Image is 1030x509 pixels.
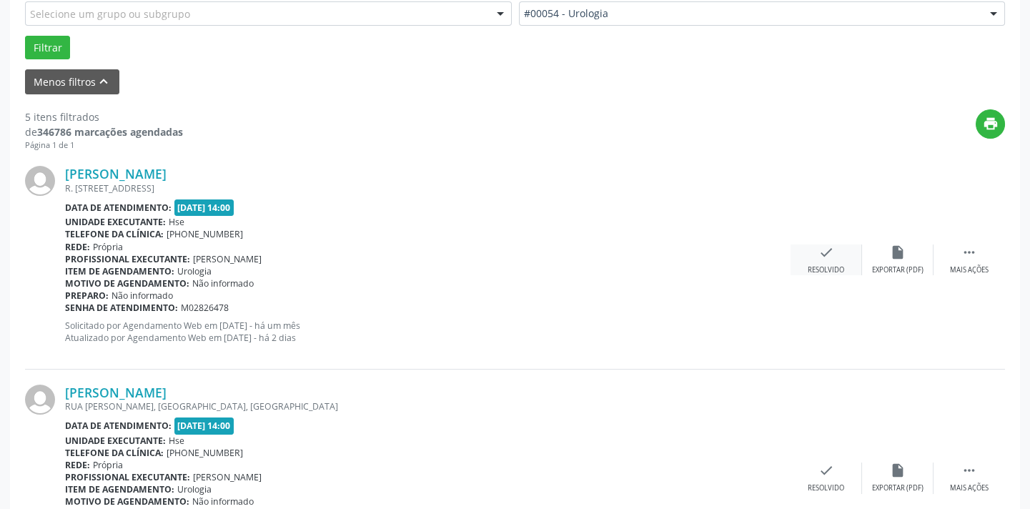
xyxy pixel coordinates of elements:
[169,435,184,447] span: Hse
[65,166,167,182] a: [PERSON_NAME]
[65,182,791,194] div: R. [STREET_ADDRESS]
[890,463,906,478] i: insert_drive_file
[961,463,977,478] i: 
[65,471,190,483] b: Profissional executante:
[65,435,166,447] b: Unidade executante:
[177,265,212,277] span: Urologia
[65,385,167,400] a: [PERSON_NAME]
[193,253,262,265] span: [PERSON_NAME]
[65,265,174,277] b: Item de agendamento:
[167,447,243,459] span: [PHONE_NUMBER]
[65,290,109,302] b: Preparo:
[65,320,791,344] p: Solicitado por Agendamento Web em [DATE] - há um mês Atualizado por Agendamento Web em [DATE] - h...
[30,6,190,21] span: Selecione um grupo ou subgrupo
[65,420,172,432] b: Data de atendimento:
[65,400,791,412] div: RUA [PERSON_NAME], [GEOGRAPHIC_DATA], [GEOGRAPHIC_DATA]
[93,241,123,253] span: Própria
[872,483,923,493] div: Exportar (PDF)
[65,216,166,228] b: Unidade executante:
[524,6,976,21] span: #00054 - Urologia
[808,483,844,493] div: Resolvido
[808,265,844,275] div: Resolvido
[192,495,254,508] span: Não informado
[65,277,189,290] b: Motivo de agendamento:
[818,463,834,478] i: check
[872,265,923,275] div: Exportar (PDF)
[25,109,183,124] div: 5 itens filtrados
[25,139,183,152] div: Página 1 de 1
[25,385,55,415] img: img
[890,244,906,260] i: insert_drive_file
[961,244,977,260] i: 
[976,109,1005,139] button: print
[192,277,254,290] span: Não informado
[181,302,229,314] span: M02826478
[174,199,234,216] span: [DATE] 14:00
[174,417,234,434] span: [DATE] 14:00
[169,216,184,228] span: Hse
[65,459,90,471] b: Rede:
[65,495,189,508] b: Motivo de agendamento:
[950,483,989,493] div: Mais ações
[193,471,262,483] span: [PERSON_NAME]
[65,241,90,253] b: Rede:
[65,202,172,214] b: Data de atendimento:
[25,124,183,139] div: de
[93,459,123,471] span: Própria
[25,69,119,94] button: Menos filtroskeyboard_arrow_up
[167,228,243,240] span: [PHONE_NUMBER]
[65,253,190,265] b: Profissional executante:
[983,116,999,132] i: print
[112,290,173,302] span: Não informado
[37,125,183,139] strong: 346786 marcações agendadas
[25,166,55,196] img: img
[65,483,174,495] b: Item de agendamento:
[818,244,834,260] i: check
[950,265,989,275] div: Mais ações
[65,302,178,314] b: Senha de atendimento:
[177,483,212,495] span: Urologia
[65,228,164,240] b: Telefone da clínica:
[25,36,70,60] button: Filtrar
[96,74,112,89] i: keyboard_arrow_up
[65,447,164,459] b: Telefone da clínica:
